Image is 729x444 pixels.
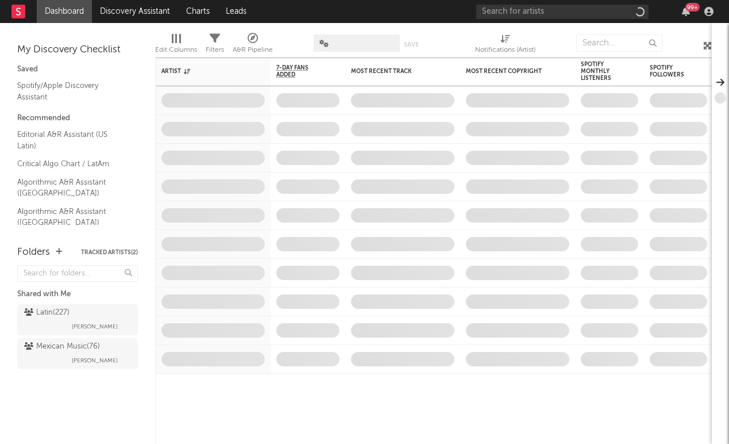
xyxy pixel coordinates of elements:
[17,338,138,369] a: Mexican Music(76)[PERSON_NAME]
[17,205,126,229] a: Algorithmic A&R Assistant ([GEOGRAPHIC_DATA])
[155,29,197,62] div: Edit Columns
[17,246,50,259] div: Folders
[466,68,552,75] div: Most Recent Copyright
[682,7,690,16] button: 99+
[576,35,662,52] input: Search...
[161,68,248,75] div: Artist
[206,29,224,62] div: Filters
[475,29,535,62] div: Notifications (Artist)
[17,128,126,152] a: Editorial A&R Assistant (US Latin)
[24,306,70,320] div: Latin ( 227 )
[81,250,138,255] button: Tracked Artists(2)
[475,43,535,57] div: Notifications (Artist)
[206,43,224,57] div: Filters
[581,61,621,82] div: Spotify Monthly Listeners
[276,64,322,78] span: 7-Day Fans Added
[650,64,690,78] div: Spotify Followers
[17,265,138,282] input: Search for folders...
[17,79,126,103] a: Spotify/Apple Discovery Assistant
[476,5,649,19] input: Search for artists
[17,304,138,335] a: Latin(227)[PERSON_NAME]
[685,3,700,12] div: 99 +
[17,158,126,170] a: Critical Algo Chart / LatAm
[404,41,419,48] button: Save
[155,43,197,57] div: Edit Columns
[17,176,126,200] a: Algorithmic A&R Assistant ([GEOGRAPHIC_DATA])
[17,43,138,57] div: My Discovery Checklist
[72,354,118,368] span: [PERSON_NAME]
[233,43,273,57] div: A&R Pipeline
[17,288,138,301] div: Shared with Me
[17,63,138,76] div: Saved
[351,68,437,75] div: Most Recent Track
[233,29,273,62] div: A&R Pipeline
[24,340,100,354] div: Mexican Music ( 76 )
[72,320,118,334] span: [PERSON_NAME]
[17,112,138,125] div: Recommended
